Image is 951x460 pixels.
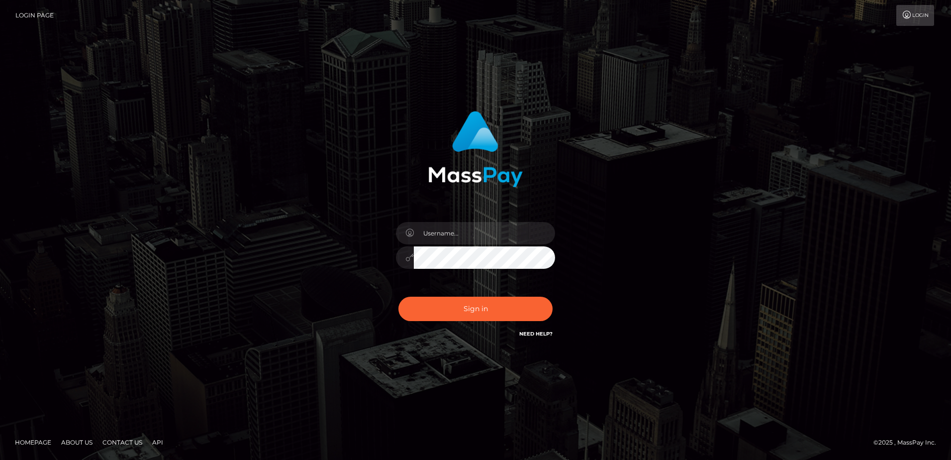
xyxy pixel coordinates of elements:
[98,435,146,450] a: Contact Us
[873,437,944,448] div: © 2025 , MassPay Inc.
[148,435,167,450] a: API
[414,222,555,244] input: Username...
[15,5,54,26] a: Login Page
[428,111,523,187] img: MassPay Login
[896,5,934,26] a: Login
[519,331,553,337] a: Need Help?
[398,297,553,321] button: Sign in
[57,435,96,450] a: About Us
[11,435,55,450] a: Homepage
